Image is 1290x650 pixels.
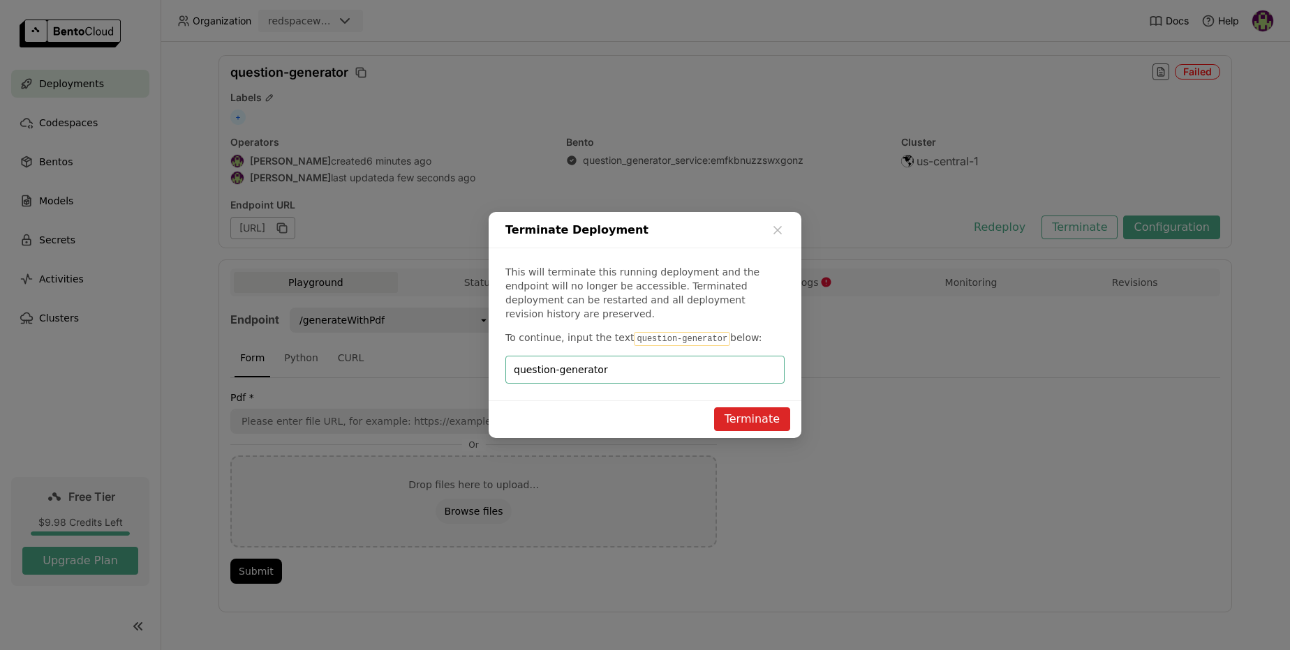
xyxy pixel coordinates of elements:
[505,265,785,321] p: This will terminate this running deployment and the endpoint will no longer be accessible. Termin...
[714,407,790,431] button: Terminate
[730,332,762,343] span: below:
[489,212,801,438] div: dialog
[489,212,801,248] div: Terminate Deployment
[634,332,730,346] code: question-generator
[505,332,634,343] span: To continue, input the text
